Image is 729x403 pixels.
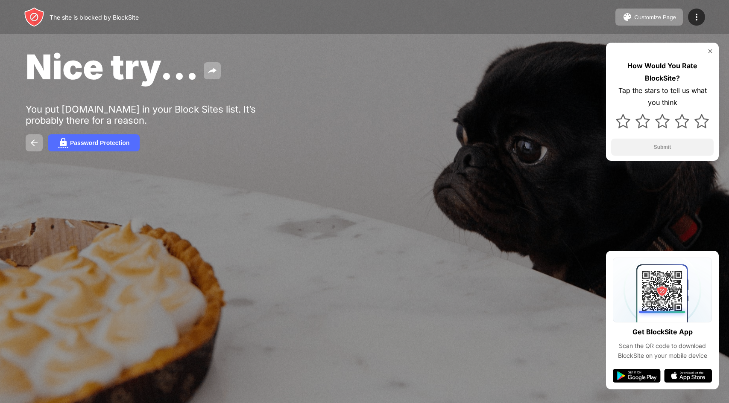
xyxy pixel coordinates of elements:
img: back.svg [29,138,39,148]
button: Submit [611,139,714,156]
img: star.svg [655,114,670,128]
img: header-logo.svg [24,7,44,27]
div: Scan the QR code to download BlockSite on your mobile device [613,341,712,360]
img: star.svg [616,114,630,128]
div: Password Protection [70,139,129,146]
img: star.svg [675,114,689,128]
img: app-store.svg [664,369,712,383]
div: The site is blocked by BlockSite [50,14,139,21]
img: qrcode.svg [613,258,712,322]
button: Customize Page [615,9,683,26]
div: Tap the stars to tell us what you think [611,84,714,109]
div: How Would You Rate BlockSite? [611,60,714,84]
div: You put [DOMAIN_NAME] in your Block Sites list. It’s probably there for a reason. [26,104,290,126]
button: Password Protection [48,134,140,151]
img: menu-icon.svg [691,12,702,22]
img: password.svg [58,138,68,148]
img: google-play.svg [613,369,661,383]
div: Customize Page [634,14,676,20]
div: Get BlockSite App [632,326,693,338]
img: star.svg [694,114,709,128]
img: share.svg [207,66,217,76]
img: rate-us-close.svg [707,48,714,55]
span: Nice try... [26,46,199,87]
img: star.svg [635,114,650,128]
img: pallet.svg [622,12,632,22]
